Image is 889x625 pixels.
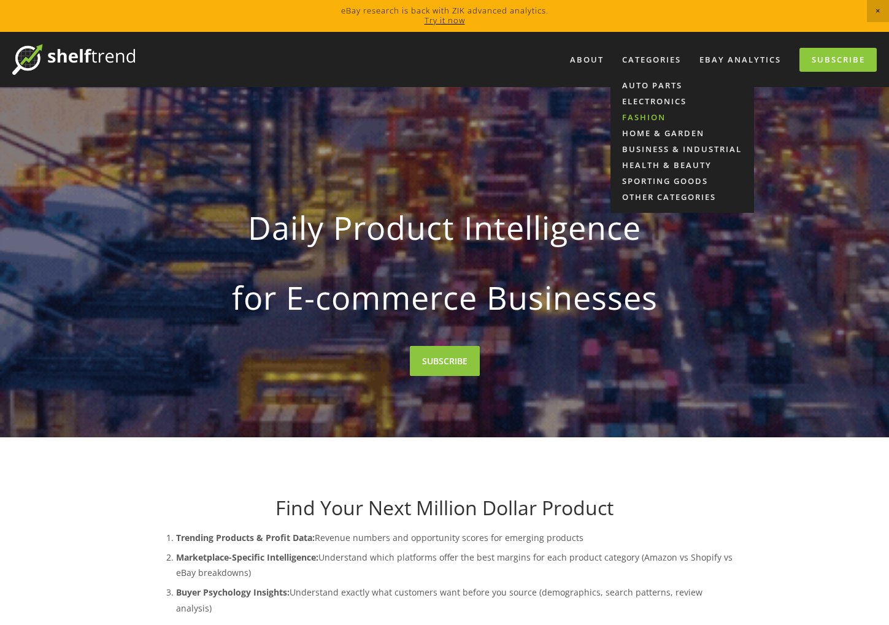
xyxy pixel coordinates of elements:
a: eBay Analytics [691,50,789,70]
a: About [562,50,612,70]
a: Auto Parts [610,77,754,93]
strong: Daily Product Intelligence [171,199,718,256]
a: SUBSCRIBE [410,346,480,376]
a: Business & Industrial [610,141,754,157]
strong: Buyer Psychology Insights: [176,586,290,598]
a: Other Categories [610,189,754,205]
a: Try it now [425,15,465,26]
a: Subscribe [799,48,877,72]
strong: for E-commerce Businesses [171,269,718,326]
a: Sporting Goods [610,173,754,189]
strong: Trending Products & Profit Data: [176,532,315,543]
h1: Find Your Next Million Dollar Product [152,496,738,520]
p: Understand which platforms offer the best margins for each product category (Amazon vs Shopify vs... [176,550,738,580]
a: Fashion [610,109,754,125]
img: ShelfTrend [12,44,135,75]
div: Categories [614,50,689,70]
a: Health & Beauty [610,157,754,173]
a: Electronics [610,93,754,109]
strong: Marketplace-Specific Intelligence: [176,551,318,563]
a: Home & Garden [610,125,754,141]
p: Understand exactly what customers want before you source (demographics, search patterns, review a... [176,585,738,615]
p: Revenue numbers and opportunity scores for emerging products [176,530,738,545]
